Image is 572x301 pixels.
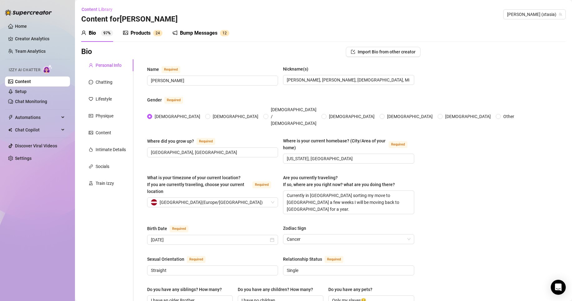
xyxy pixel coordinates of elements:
span: [DEMOGRAPHIC_DATA] [210,113,261,120]
div: Bio [89,29,96,37]
span: thunderbolt [8,115,13,120]
span: picture [123,30,128,35]
label: Do you have any children? How many? [238,286,317,293]
span: Automations [15,112,59,122]
img: Chat Copilot [8,128,12,132]
span: import [351,50,355,54]
div: Socials [96,163,109,170]
div: Lifestyle [96,96,112,102]
h3: Bio [81,47,92,57]
span: 2 [156,31,158,35]
span: [DEMOGRAPHIC_DATA] [152,113,203,120]
div: Personal Info [96,62,122,69]
a: Setup [15,89,27,94]
label: Do you have any siblings? How many? [147,286,226,293]
input: Where did you grow up? [151,149,273,156]
span: fire [89,147,93,152]
img: lv [151,199,157,205]
span: idcard [89,114,93,118]
button: Import Bio from other creator [346,47,420,57]
span: [GEOGRAPHIC_DATA] ( Europe/[GEOGRAPHIC_DATA] ) [160,198,263,207]
span: Anastasia (xtasia) [507,10,562,19]
label: Do you have any pets? [328,286,377,293]
a: Discover Viral Videos [15,143,57,148]
div: Birth Date [147,225,167,232]
span: link [89,164,93,169]
span: Other [501,113,517,120]
div: Open Intercom Messenger [551,280,566,295]
span: 2 [225,31,227,35]
label: Zodiac Sign [283,225,311,232]
span: user [89,63,93,67]
div: Intimate Details [96,146,126,153]
div: Zodiac Sign [283,225,306,232]
div: Where is your current homebase? (City/Area of your home) [283,137,386,151]
a: Chat Monitoring [15,99,47,104]
div: Do you have any pets? [328,286,372,293]
textarea: Currently in [GEOGRAPHIC_DATA] sorting my move to [GEOGRAPHIC_DATA] a few weeks I will be moving ... [283,191,414,214]
input: Nickname(s) [287,76,409,83]
a: Creator Analytics [15,34,65,44]
label: Nickname(s) [283,66,313,72]
label: Gender [147,96,190,104]
div: Gender [147,96,162,103]
sup: 12 [220,30,229,36]
span: Content Library [82,7,112,12]
span: Required [162,66,180,73]
div: Sexual Orientation [147,256,184,263]
a: Content [15,79,31,84]
span: user [81,30,86,35]
img: AI Chatter [43,65,52,74]
label: Where did you grow up? [147,137,222,145]
span: [DEMOGRAPHIC_DATA] [326,113,377,120]
div: Bump Messages [180,29,217,37]
span: Required [389,141,407,148]
span: Are you currently traveling? If so, where are you right now? what are you doing there? [283,175,395,187]
div: Products [131,29,151,37]
span: Required [252,181,271,188]
span: picture [89,131,93,135]
div: Content [96,129,111,136]
span: What is your timezone of your current location? If you are currently traveling, choose your curre... [147,175,244,194]
button: Content Library [81,4,117,14]
div: Where did you grow up? [147,138,194,145]
input: Name [151,77,273,84]
label: Birth Date [147,225,195,232]
input: Where is your current homebase? (City/Area of your home) [287,155,409,162]
input: Sexual Orientation [151,267,273,274]
input: Relationship Status [287,267,409,274]
span: Required [164,97,183,104]
a: Team Analytics [15,49,46,54]
span: Required [170,225,188,232]
div: Train Izzy [96,180,114,187]
span: Required [187,256,206,263]
span: heart [89,97,93,101]
span: Required [196,138,215,145]
span: [DEMOGRAPHIC_DATA] [443,113,493,120]
span: [DEMOGRAPHIC_DATA] / [DEMOGRAPHIC_DATA] [268,106,319,127]
input: Birth Date [151,236,269,243]
span: 4 [158,31,160,35]
div: Name [147,66,159,73]
sup: 24 [153,30,162,36]
span: experiment [89,181,93,185]
img: logo-BBDzfeDw.svg [5,9,52,16]
span: [DEMOGRAPHIC_DATA] [385,113,435,120]
span: 1 [222,31,225,35]
span: Izzy AI Chatter [9,67,40,73]
span: team [559,12,562,16]
label: Relationship Status [283,255,350,263]
label: Name [147,66,187,73]
h3: Content for [PERSON_NAME] [81,14,178,24]
span: Cancer [287,234,410,244]
div: Do you have any children? How many? [238,286,313,293]
a: Home [15,24,27,29]
span: Required [325,256,343,263]
label: Where is your current homebase? (City/Area of your home) [283,137,414,151]
span: message [89,80,93,84]
div: Physique [96,112,113,119]
div: Chatting [96,79,112,86]
a: Settings [15,156,32,161]
span: Import Bio from other creator [358,49,415,54]
span: Chat Copilot [15,125,59,135]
